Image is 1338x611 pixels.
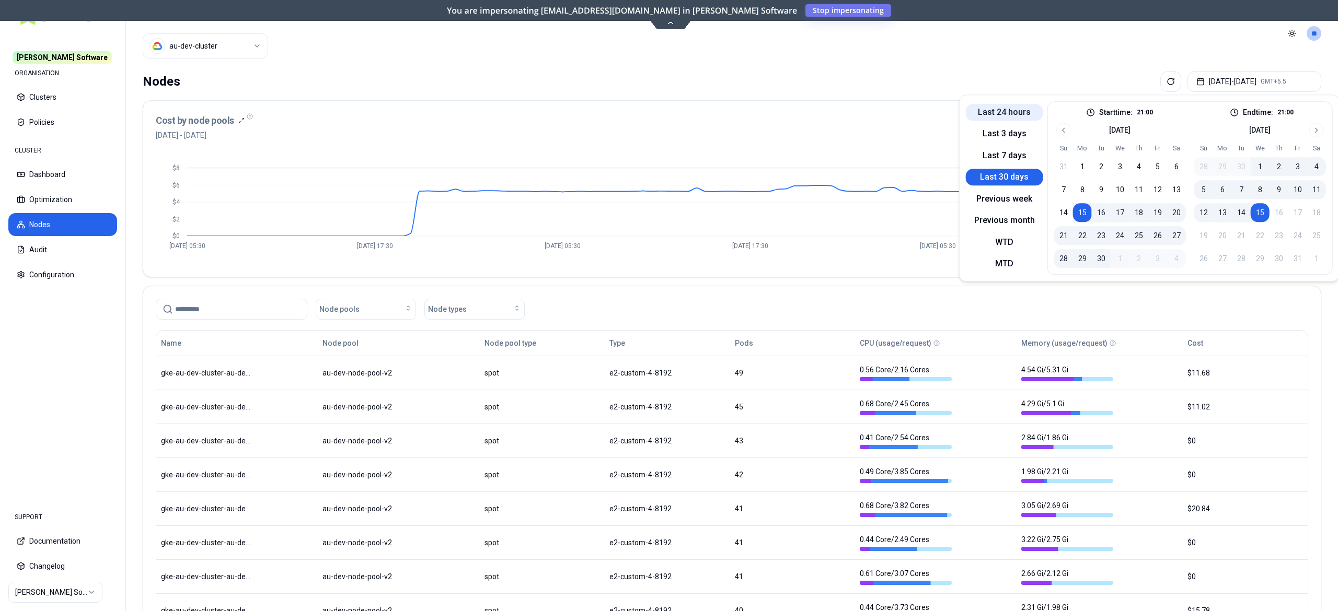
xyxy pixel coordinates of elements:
[322,469,414,480] div: au-dev-node-pool-v2
[1054,180,1073,199] button: 7
[1251,203,1270,222] button: 15
[1307,157,1326,176] button: 4
[322,333,359,354] button: Node pool
[172,216,180,223] tspan: $2
[143,33,268,58] button: Select a value
[1213,203,1232,222] button: 13
[172,182,180,189] tspan: $6
[1021,500,1113,517] div: 3.05 Gi / 2.69 Gi
[1167,180,1186,199] button: 13
[1021,432,1113,449] div: 2.84 Gi / 1.86 Gi
[920,242,956,250] tspan: [DATE] 05:30
[1073,144,1092,153] th: Monday
[156,113,234,128] h3: Cost by node pools
[316,299,416,320] button: Node pools
[8,63,117,84] div: ORGANISATION
[1073,249,1092,268] button: 29
[161,537,253,548] div: gke-au-dev-cluster-au-dev-node-pool-v-1fa9637f-kdke
[1148,144,1167,153] th: Friday
[1148,180,1167,199] button: 12
[1129,157,1148,176] button: 4
[485,436,600,446] div: spot
[1194,203,1213,222] button: 12
[8,140,117,161] div: CLUSTER
[1129,226,1148,245] button: 25
[143,71,180,92] div: Nodes
[1111,226,1129,245] button: 24
[1092,144,1111,153] th: Tuesday
[1167,226,1186,245] button: 27
[485,537,600,548] div: spot
[172,232,180,240] tspan: $0
[1021,568,1113,585] div: 2.66 Gi / 2.12 Gi
[13,51,112,64] span: [PERSON_NAME] Software
[1213,144,1232,153] th: Monday
[735,571,850,582] div: 41
[1261,77,1286,86] span: GMT+5.5
[609,503,725,514] div: e2-custom-4-8192
[1288,144,1307,153] th: Friday
[485,402,600,412] div: spot
[1073,157,1092,176] button: 1
[735,537,850,548] div: 41
[1148,249,1167,268] button: 3
[1307,144,1326,153] th: Saturday
[1187,537,1303,548] div: $0
[8,188,117,211] button: Optimization
[1054,226,1073,245] button: 21
[161,436,253,446] div: gke-au-dev-cluster-au-dev-node-pool-v-2ea8d1fa-nk9q
[1270,157,1288,176] button: 2
[1249,125,1271,135] div: [DATE]
[1251,157,1270,176] button: 1
[1111,203,1129,222] button: 17
[1187,71,1321,92] button: [DATE]-[DATE]GMT+5.5
[1187,333,1203,354] button: Cost
[1243,109,1273,116] label: End time:
[161,503,253,514] div: gke-au-dev-cluster-au-dev-node-pool-v-2ea8d1fa-x742
[1270,144,1288,153] th: Thursday
[428,304,467,314] span: Node types
[1092,249,1111,268] button: 30
[1167,144,1186,153] th: Saturday
[322,571,414,582] div: au-dev-node-pool-v2
[1021,534,1113,551] div: 3.22 Gi / 2.75 Gi
[8,507,117,527] div: SUPPORT
[1054,249,1073,268] button: 28
[1111,180,1129,199] button: 10
[1167,157,1186,176] button: 6
[322,537,414,548] div: au-dev-node-pool-v2
[1148,157,1167,176] button: 5
[1021,466,1113,483] div: 1.98 Gi / 2.21 Gi
[966,234,1043,251] button: WTD
[1111,157,1129,176] button: 3
[1129,249,1148,268] button: 2
[8,213,117,236] button: Nodes
[732,242,768,250] tspan: [DATE] 17:30
[1137,108,1153,116] p: 21:00
[609,402,725,412] div: e2-custom-4-8192
[966,147,1043,164] button: Last 7 days
[156,130,245,140] span: [DATE] - [DATE]
[1232,157,1251,176] button: 30
[424,299,525,320] button: Node types
[8,263,117,286] button: Configuration
[322,402,414,412] div: au-dev-node-pool-v2
[1232,144,1251,153] th: Tuesday
[169,242,205,250] tspan: [DATE] 05:30
[1194,180,1213,199] button: 5
[1187,368,1303,378] div: $11.68
[485,571,600,582] div: spot
[1232,180,1251,199] button: 7
[1251,180,1270,199] button: 8
[1187,436,1303,446] div: $0
[161,469,253,480] div: gke-au-dev-cluster-au-dev-node-pool-v-1fa9637f-pcnz
[1187,469,1303,480] div: $0
[545,242,581,250] tspan: [DATE] 05:30
[735,436,850,446] div: 43
[1073,180,1092,199] button: 8
[1194,157,1213,176] button: 28
[1148,226,1167,245] button: 26
[172,164,180,172] tspan: $8
[8,86,117,109] button: Clusters
[1092,180,1111,199] button: 9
